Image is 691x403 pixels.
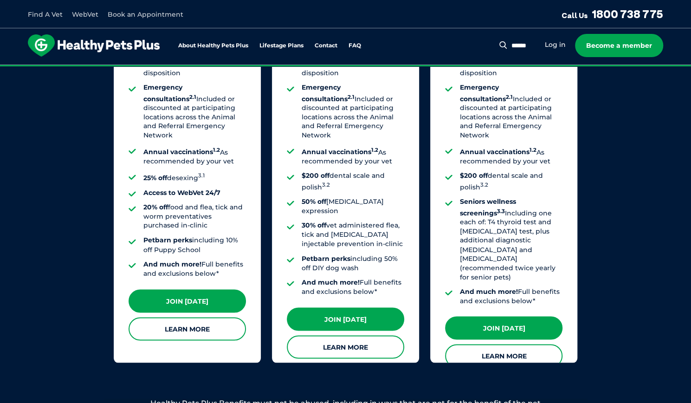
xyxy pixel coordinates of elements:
[460,197,516,217] strong: Seniors wellness screenings
[562,11,588,20] span: Call Us
[460,83,562,140] li: Included or discounted at participating locations across the Animal and Referral Emergency Network
[302,197,326,206] strong: 50% off
[143,203,246,230] li: food and flea, tick and worm preventatives purchased in-clinic
[129,317,246,340] a: Learn More
[371,147,378,153] sup: 1.2
[315,43,337,49] a: Contact
[460,83,513,103] strong: Emergency consultations
[302,171,329,180] strong: $200 off
[545,40,566,49] a: Log in
[302,254,404,272] li: including 50% off DIY dog wash
[143,146,246,166] li: As recommended by your vet
[302,221,404,248] li: vet administered flea, tick and [MEDICAL_DATA] injectable prevention in-clinic
[129,289,246,312] a: Join [DATE]
[143,174,167,182] strong: 25% off
[460,148,536,156] strong: Annual vaccinations
[445,344,562,367] a: Learn More
[108,10,183,19] a: Book an Appointment
[143,260,201,268] strong: And much more!
[322,182,330,188] sup: 3.2
[259,43,304,49] a: Lifestage Plans
[287,307,404,331] a: Join [DATE]
[302,221,326,229] strong: 30% off
[143,236,246,254] li: including 10% off Puppy School
[143,83,246,140] li: Included or discounted at participating locations across the Animal and Referral Emergency Network
[302,146,404,166] li: As recommended by your vet
[287,335,404,358] a: Learn More
[198,172,205,179] sup: 3.1
[460,171,562,192] li: dental scale and polish
[562,7,663,21] a: Call Us1800 738 775
[143,83,196,103] strong: Emergency consultations
[302,171,404,192] li: dental scale and polish
[72,10,98,19] a: WebVet
[497,208,505,214] sup: 3.3
[143,203,168,211] strong: 20% off
[302,254,350,262] strong: Petbarn perks
[480,182,488,188] sup: 3.2
[302,197,404,215] li: [MEDICAL_DATA] expression
[575,34,663,57] a: Become a member
[302,83,355,103] strong: Emergency consultations
[143,236,192,244] strong: Petbarn perks
[28,10,63,19] a: Find A Vet
[348,93,355,100] sup: 2.1
[143,148,220,156] strong: Annual vaccinations
[143,171,246,182] li: desexing
[302,278,404,296] li: Full benefits and exclusions below*
[460,287,518,295] strong: And much more!
[143,188,220,197] strong: Access to WebVet 24/7
[506,93,513,100] sup: 2.1
[497,40,509,50] button: Search
[172,65,519,73] span: Proactive, preventative wellness program designed to keep your pet healthier and happier for longer
[302,278,360,286] strong: And much more!
[460,146,562,166] li: As recommended by your vet
[178,43,248,49] a: About Healthy Pets Plus
[445,316,562,339] a: Join [DATE]
[302,83,404,140] li: Included or discounted at participating locations across the Animal and Referral Emergency Network
[460,287,562,305] li: Full benefits and exclusions below*
[189,93,196,100] sup: 2.1
[28,34,160,57] img: hpp-logo
[302,148,378,156] strong: Annual vaccinations
[460,171,488,180] strong: $200 off
[143,260,246,278] li: Full benefits and exclusions below*
[460,197,562,281] li: Including one each of: T4 thyroid test and [MEDICAL_DATA] test, plus additional diagnostic [MEDIC...
[213,147,220,153] sup: 1.2
[349,43,361,49] a: FAQ
[530,147,536,153] sup: 1.2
